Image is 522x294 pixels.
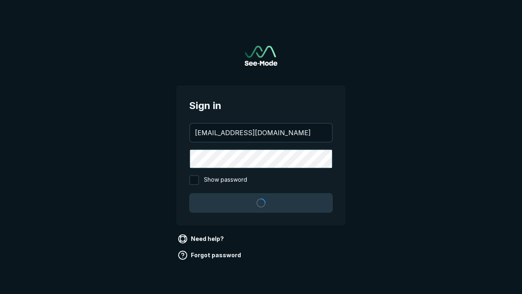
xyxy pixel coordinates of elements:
input: your@email.com [190,124,332,142]
a: Forgot password [176,249,244,262]
a: Need help? [176,232,227,245]
span: Sign in [189,98,333,113]
span: Show password [204,175,247,185]
img: See-Mode Logo [245,46,277,66]
a: Go to sign in [245,46,277,66]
